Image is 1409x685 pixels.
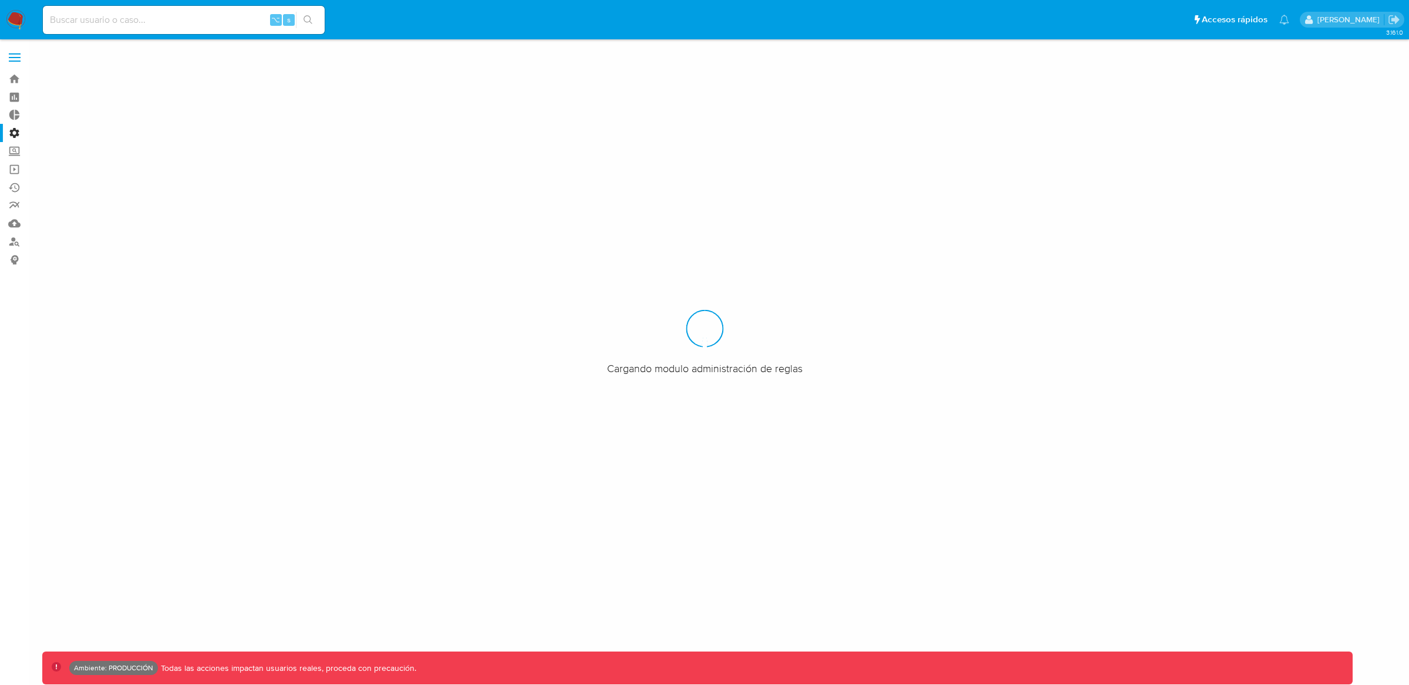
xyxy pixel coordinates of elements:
p: Ambiente: PRODUCCIÓN [74,666,153,670]
span: Cargando modulo administración de reglas [607,361,803,375]
span: ⌥ [271,14,280,25]
a: Notificaciones [1279,15,1289,25]
p: david.garay@mercadolibre.com.co [1317,14,1384,25]
a: Salir [1388,14,1400,26]
input: Buscar usuario o caso... [43,12,325,28]
span: s [287,14,291,25]
span: Accesos rápidos [1202,14,1268,26]
button: search-icon [296,12,320,28]
p: Todas las acciones impactan usuarios reales, proceda con precaución. [158,663,416,674]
